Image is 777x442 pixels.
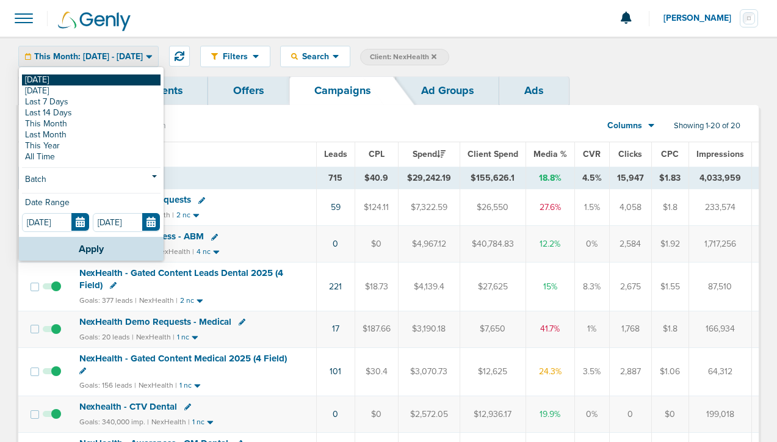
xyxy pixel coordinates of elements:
span: Filters [218,51,253,62]
td: $1.8 [651,311,688,347]
a: Last 14 Days [22,107,161,118]
a: Last Month [22,129,161,140]
td: 2,675 [609,263,651,311]
a: This Month [22,118,161,129]
td: 715 [316,167,355,189]
td: 19.9% [526,396,574,433]
td: 4,058 [609,189,651,226]
td: $1.06 [651,347,688,396]
span: NexHealth - Gated Content Leads Dental 2025 (4 Field) [79,267,283,291]
td: 166,934 [688,311,751,347]
td: $187.66 [355,311,398,347]
td: 1,717,256 [688,226,751,263]
span: NexHealth - Gated Content Medical 2025 (4 Field) [79,353,287,364]
span: Client: NexHealth [370,52,436,62]
span: CPC [661,149,679,159]
button: Apply [19,237,164,261]
td: 41.7% [526,311,574,347]
td: $124.11 [355,189,398,226]
a: 0 [333,409,338,419]
td: 0% [574,396,609,433]
td: $1.55 [651,263,688,311]
span: Impressions [696,149,744,159]
td: $4,139.4 [398,263,460,311]
a: Campaigns [289,76,396,105]
td: 2,584 [609,226,651,263]
span: This Month: [DATE] - [DATE] [34,53,143,61]
small: 2 nc [180,296,194,305]
a: 221 [329,281,342,292]
a: Ads [499,76,569,105]
td: 1% [574,311,609,347]
td: 64,312 [688,347,751,396]
td: 87,510 [688,263,751,311]
a: Clients [123,76,208,105]
td: $1.83 [651,167,688,189]
td: $18.73 [355,263,398,311]
td: $7,650 [460,311,526,347]
small: Goals: 156 leads | [79,381,136,390]
td: $30.4 [355,347,398,396]
td: 233,574 [688,189,751,226]
small: Goals: 340,000 imp. | [79,418,149,427]
span: Showing 1-20 of 20 [674,121,740,131]
td: $0 [355,226,398,263]
td: 1.5% [574,189,609,226]
td: $4,967.12 [398,226,460,263]
a: [DATE] [22,74,161,85]
span: Leads [324,149,347,159]
a: Ad Groups [396,76,499,105]
span: Media % [533,149,567,159]
td: 3.5% [574,347,609,396]
td: 0% [574,226,609,263]
td: $1.8 [651,189,688,226]
small: 1 nc [192,418,204,427]
a: Offers [208,76,289,105]
span: Search [298,51,333,62]
td: 27.6% [526,189,574,226]
td: $12,936.17 [460,396,526,433]
td: 18.8% [526,167,574,189]
td: TOTALS ( ) [72,167,316,189]
td: $0 [651,396,688,433]
td: 15,947 [609,167,651,189]
small: 2 nc [176,211,190,220]
span: Client Spend [468,149,518,159]
td: 4.5% [574,167,609,189]
td: 199,018 [688,396,751,433]
td: $1.92 [651,226,688,263]
td: 1,768 [609,311,651,347]
a: Dashboard [18,76,123,105]
small: NexHealth | [139,381,177,389]
a: 0 [333,239,338,249]
a: [DATE] [22,85,161,96]
a: 17 [332,324,339,334]
span: Columns [607,120,642,132]
td: 8.3% [574,263,609,311]
a: 59 [331,202,341,212]
td: $3,190.18 [398,311,460,347]
small: NexHealth | [139,296,178,305]
span: Nexhealth - CTV Dental [79,401,177,412]
small: 4 nc [197,247,211,256]
span: Clicks [618,149,642,159]
small: NexHealth | [151,418,190,426]
a: 101 [330,366,341,377]
span: NexHealth Demo Requests - Medical [79,316,231,327]
td: $3,070.73 [398,347,460,396]
a: Last 7 Days [22,96,161,107]
span: Spend [413,149,446,159]
td: 15% [526,263,574,311]
td: 2,887 [609,347,651,396]
small: 1 nc [177,333,189,342]
td: 12.2% [526,226,574,263]
span: CVR [583,149,601,159]
small: NexHealth | [156,247,194,256]
td: $40.9 [355,167,398,189]
small: NexHealth | [136,333,175,341]
td: 24.3% [526,347,574,396]
div: Date Range [22,198,161,213]
td: 4,033,959 [688,167,751,189]
small: 1 nc [179,381,192,390]
td: $0 [355,396,398,433]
